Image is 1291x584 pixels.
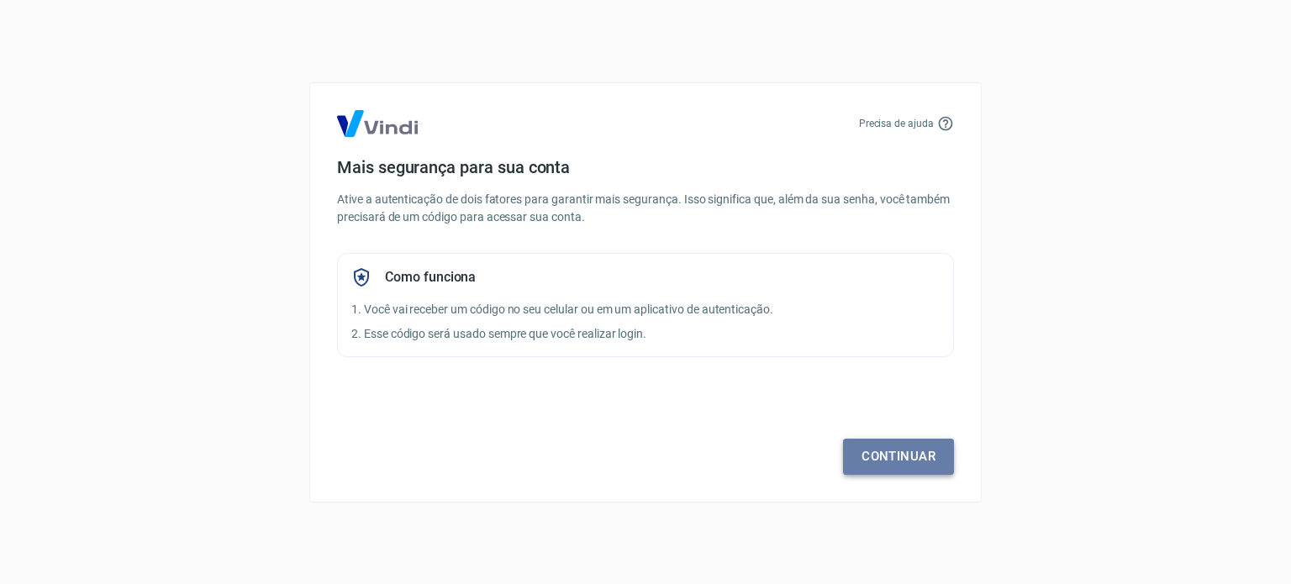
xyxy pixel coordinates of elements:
[337,191,954,226] p: Ative a autenticação de dois fatores para garantir mais segurança. Isso significa que, além da su...
[843,439,954,474] a: Continuar
[859,116,934,131] p: Precisa de ajuda
[337,110,418,137] img: Logo Vind
[351,301,940,318] p: 1. Você vai receber um código no seu celular ou em um aplicativo de autenticação.
[351,325,940,343] p: 2. Esse código será usado sempre que você realizar login.
[337,157,954,177] h4: Mais segurança para sua conta
[385,269,476,286] h5: Como funciona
